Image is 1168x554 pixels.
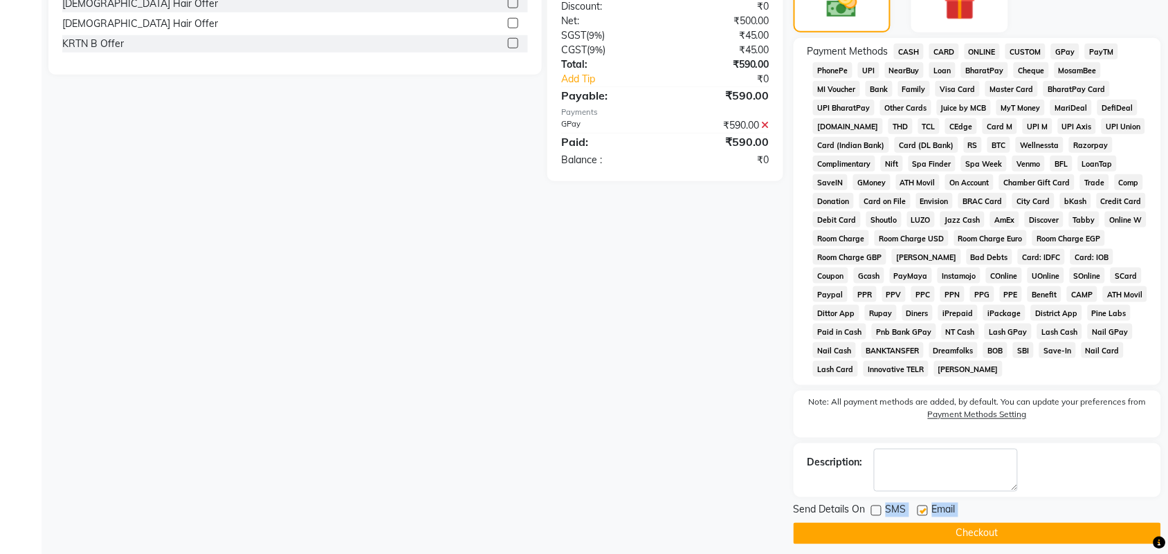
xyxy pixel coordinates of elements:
[1032,230,1105,246] span: Room Charge EGP
[551,43,666,57] div: ( )
[866,81,893,97] span: Bank
[813,230,869,246] span: Room Charge
[1069,212,1100,228] span: Tabby
[929,62,956,78] span: Loan
[665,43,780,57] div: ₹45.00
[1080,174,1109,190] span: Trade
[665,133,780,150] div: ₹590.00
[1103,286,1147,302] span: ATH Movil
[937,100,992,116] span: Juice by MCB
[861,342,924,358] span: BANKTANSFER
[892,249,961,265] span: [PERSON_NAME]
[665,153,780,167] div: ₹0
[945,118,977,134] span: CEdge
[813,118,883,134] span: [DOMAIN_NAME]
[1115,174,1144,190] span: Comp
[1060,193,1091,209] span: bKash
[996,100,1045,116] span: MyT Money
[894,44,924,59] span: CASH
[970,286,994,302] span: PPG
[896,174,940,190] span: ATH Movil
[1069,137,1113,153] span: Razorpay
[551,87,666,104] div: Payable:
[1058,118,1097,134] span: UPI Axis
[1025,212,1064,228] span: Discover
[1050,100,1092,116] span: MariDeal
[888,118,913,134] span: THD
[938,268,980,284] span: Instamojo
[1012,193,1055,209] span: City Card
[1088,324,1133,340] span: Nail GPay
[890,268,933,284] span: PayMaya
[665,57,780,72] div: ₹590.00
[882,286,906,302] span: PPV
[551,133,666,150] div: Paid:
[999,174,1075,190] span: Chamber Gift Card
[1111,268,1142,284] span: SCard
[983,118,1017,134] span: Card M
[1013,342,1034,358] span: SBI
[859,193,911,209] span: Card on File
[813,286,848,302] span: Paypal
[813,81,860,97] span: MI Voucher
[936,81,980,97] span: Visa Card
[1055,62,1102,78] span: MosamBee
[551,57,666,72] div: Total:
[561,107,769,118] div: Payments
[885,62,924,78] span: NearBuy
[1012,156,1045,172] span: Venmo
[929,342,978,358] span: Dreamfolks
[665,118,780,133] div: ₹590.00
[1070,249,1113,265] span: Card: IOB
[866,212,902,228] span: Shoutlo
[62,37,124,51] div: KRTN B Offer
[813,249,886,265] span: Room Charge GBP
[1028,268,1064,284] span: UOnline
[1078,156,1117,172] span: LoanTap
[911,286,935,302] span: PPC
[1016,137,1064,153] span: Wellnessta
[813,268,848,284] span: Coupon
[1005,44,1046,59] span: CUSTOM
[853,286,877,302] span: PPR
[561,44,587,56] span: CGST
[1000,286,1023,302] span: PPE
[589,30,602,41] span: 9%
[813,62,852,78] span: PhonePe
[872,324,936,340] span: Pnb Bank GPay
[807,44,888,59] span: Payment Methods
[858,62,879,78] span: UPI
[954,230,1028,246] span: Room Charge Euro
[813,193,854,209] span: Donation
[1031,305,1082,321] span: District App
[1037,324,1082,340] span: Lash Cash
[1067,286,1097,302] span: CAMP
[807,456,863,470] div: Description:
[985,81,1038,97] span: Master Card
[958,193,1007,209] span: BRAC Card
[1023,118,1052,134] span: UPI M
[880,100,931,116] span: Other Cards
[942,324,980,340] span: NT Cash
[854,268,884,284] span: Gcash
[1070,268,1106,284] span: SOnline
[875,230,949,246] span: Room Charge USD
[865,305,897,321] span: Rupay
[551,153,666,167] div: Balance :
[1028,286,1061,302] span: Benefit
[794,503,866,520] span: Send Details On
[665,14,780,28] div: ₹500.00
[1088,305,1131,321] span: Pine Labs
[909,156,956,172] span: Spa Finder
[881,156,903,172] span: Nift
[551,28,666,43] div: ( )
[813,324,866,340] span: Paid in Cash
[665,28,780,43] div: ₹45.00
[794,523,1161,544] button: Checkout
[886,503,906,520] span: SMS
[932,503,956,520] span: Email
[940,212,985,228] span: Jazz Cash
[813,305,859,321] span: Dittor App
[62,17,218,31] div: [DEMOGRAPHIC_DATA] Hair Offer
[945,174,994,190] span: On Account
